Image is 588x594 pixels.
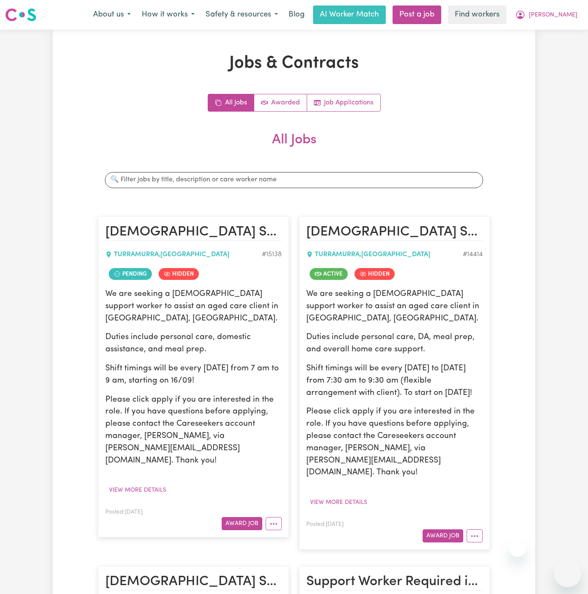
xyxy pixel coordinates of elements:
span: Job is hidden [159,268,199,280]
h2: Female Support Worker Needed In Turramurra, NSW [105,224,282,241]
h2: Female Support Worker Needed Every Monday To Friday In Turramurra, NSW [306,224,483,241]
p: We are seeking a [DEMOGRAPHIC_DATA] support worker to assist an aged care client in [GEOGRAPHIC_D... [105,288,282,325]
p: We are seeking a [DEMOGRAPHIC_DATA] support worker to assist an aged care client in [GEOGRAPHIC_D... [306,288,483,325]
button: About us [88,6,136,24]
button: Award Job [222,517,262,530]
iframe: Close message [509,540,526,557]
h2: All Jobs [98,132,490,162]
span: Job is active [310,268,348,280]
a: Job applications [307,94,380,111]
button: More options [467,529,483,542]
div: Job ID #15138 [262,249,282,260]
a: Post a job [393,5,441,24]
span: Job contract pending review by care worker [109,268,152,280]
div: TURRAMURRA , [GEOGRAPHIC_DATA] [306,249,463,260]
button: Award Job [423,529,463,542]
span: Job is hidden [354,268,395,280]
div: Job ID #14414 [463,249,483,260]
input: 🔍 Filter jobs by title, description or care worker name [105,172,483,188]
a: Careseekers logo [5,5,36,25]
div: TURRAMURRA , [GEOGRAPHIC_DATA] [105,249,262,260]
iframe: Button to launch messaging window [554,560,581,587]
span: Posted: [DATE] [105,509,143,515]
a: All jobs [208,94,254,111]
p: Shift timings will be every [DATE] from 7 am to 9 am, starting on 16/09! [105,363,282,387]
h2: Support Worker Required in Turramurra, NSW [306,574,483,591]
p: Please click apply if you are interested in the role. If you have questions before applying, plea... [306,406,483,479]
button: Safety & resources [200,6,283,24]
a: AI Worker Match [313,5,386,24]
button: More options [266,517,282,530]
span: Posted: [DATE] [306,522,343,527]
a: Active jobs [254,94,307,111]
p: Duties include personal care, DA, meal prep, and overall home care support. [306,331,483,356]
button: View more details [306,496,371,509]
button: How it works [136,6,200,24]
h1: Jobs & Contracts [98,53,490,74]
p: Duties include personal care, domestic assistance, and meal prep. [105,331,282,356]
a: Blog [283,5,310,24]
button: View more details [105,484,170,497]
p: Shift timings will be every [DATE] to [DATE] from 7:30 am to 9:30 am (flexible arrangement with c... [306,363,483,399]
a: Find workers [448,5,506,24]
p: Please click apply if you are interested in the role. If you have questions before applying, plea... [105,394,282,467]
span: [PERSON_NAME] [529,11,577,20]
img: Careseekers logo [5,7,36,22]
h2: Female Support Worker Required in Turramurra, NSW [105,574,282,591]
button: My Account [510,6,583,24]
